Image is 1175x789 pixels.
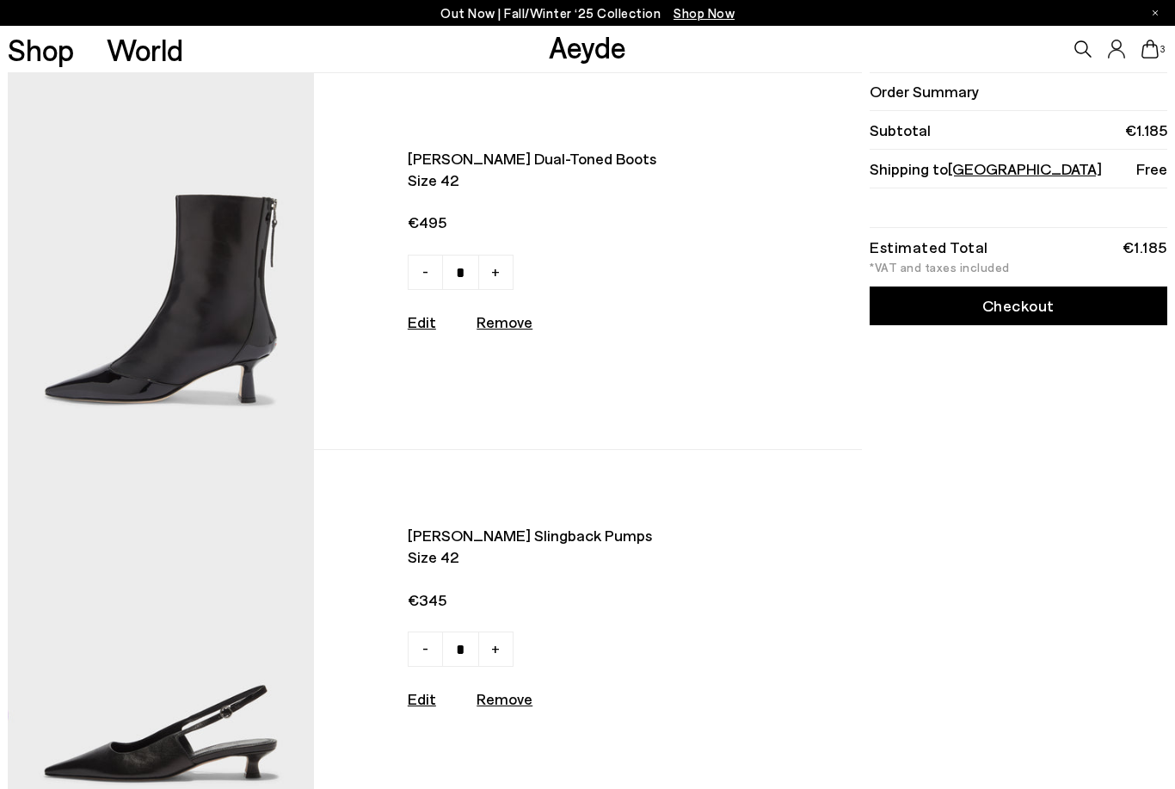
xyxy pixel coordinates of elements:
[477,312,532,331] u: Remove
[870,72,1167,111] li: Order Summary
[1123,241,1167,253] div: €1.185
[408,170,741,191] span: Size 42
[408,255,443,290] a: -
[870,111,1167,150] li: Subtotal
[408,148,741,170] span: [PERSON_NAME] dual-toned boots
[408,212,741,233] span: €495
[870,158,1102,180] span: Shipping to
[8,73,313,449] img: AEYDE_SILANAPPAPATENTCALFLEATHERBLACK_1_580x.jpg
[422,638,428,658] span: -
[491,261,500,281] span: +
[408,589,741,611] span: €345
[408,689,436,708] a: Edit
[1125,120,1167,141] span: €1.185
[478,255,514,290] a: +
[1141,40,1159,59] a: 3
[549,28,626,65] a: Aeyde
[408,632,443,667] a: -
[408,525,741,546] span: [PERSON_NAME] slingback pumps
[674,5,735,21] span: Navigate to /collections/new-in
[491,638,500,658] span: +
[408,312,436,331] a: Edit
[948,159,1102,178] span: [GEOGRAPHIC_DATA]
[478,632,514,667] a: +
[477,689,532,708] u: Remove
[408,546,741,568] span: Size 42
[107,34,183,65] a: World
[422,261,428,281] span: -
[870,287,1167,325] a: Checkout
[1136,158,1167,180] span: Free
[1159,45,1167,54] span: 3
[870,241,988,253] div: Estimated Total
[440,3,735,24] p: Out Now | Fall/Winter ‘25 Collection
[8,34,74,65] a: Shop
[870,262,1167,274] div: *VAT and taxes included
